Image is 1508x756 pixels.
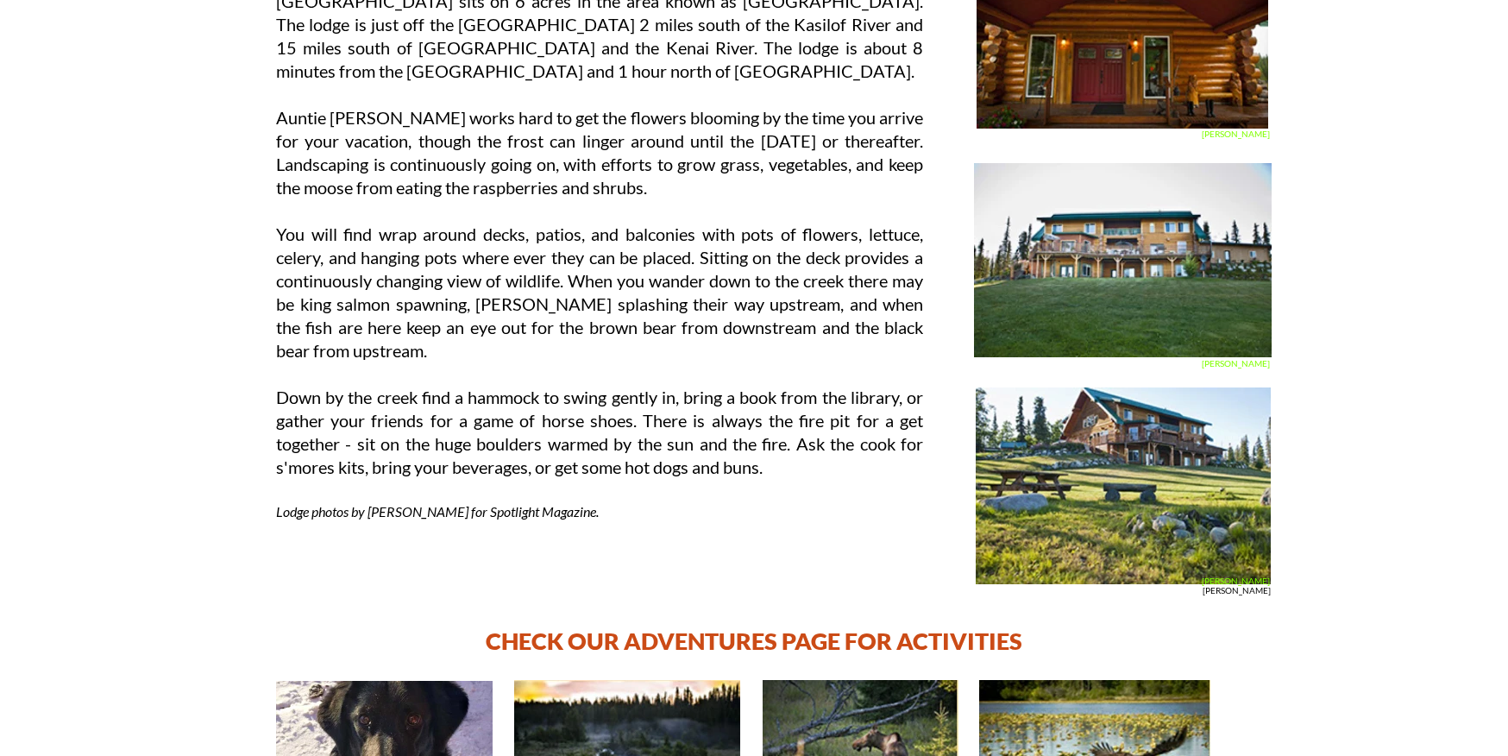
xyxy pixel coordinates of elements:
p: [PERSON_NAME] [1202,585,1271,596]
p: Auntie [PERSON_NAME] works hard to get the flowers blooming by the time you arrive for your vacat... [276,106,923,199]
p: [PERSON_NAME] [1202,129,1271,140]
img: Back view of our Alaskan fishing lodge [973,162,1272,358]
p: Lodge photos by [PERSON_NAME] for Spotlight Magazine. [276,502,923,520]
img: Firepit view of our Alaskan fishing lodge [975,387,1272,585]
p: [PERSON_NAME] [1202,358,1271,369]
p: You will find wrap around decks, patios, and balconies with pots of flowers, lettuce, celery, and... [276,223,923,362]
p: Down by the creek find a hammock to swing gently in, bring a book from the library, or gather you... [276,386,923,479]
h3: CHECK OUR ADVENTURES PAGE FOR ACTIVITIES [236,626,1272,656]
p: [PERSON_NAME] [1202,576,1271,587]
